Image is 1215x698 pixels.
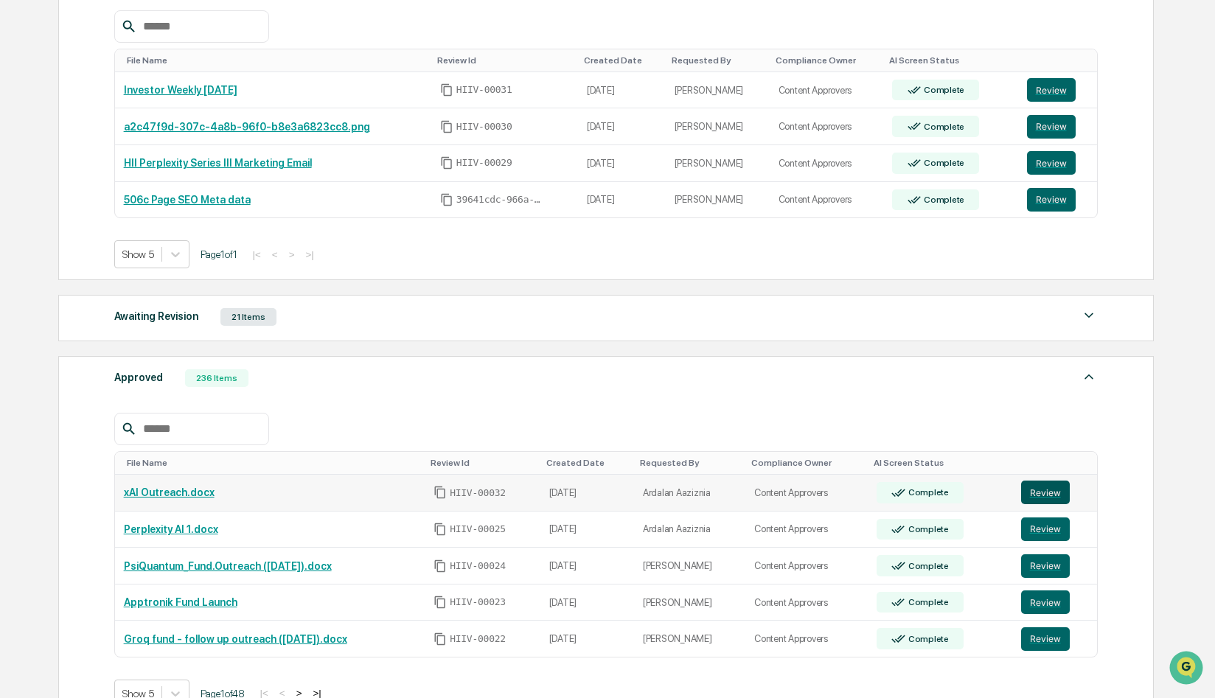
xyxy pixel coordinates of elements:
td: [PERSON_NAME] [634,584,745,621]
button: Review [1021,627,1070,651]
div: Toggle SortBy [889,55,1012,66]
span: Pylon [147,250,178,261]
div: Complete [905,524,949,534]
div: Start new chat [50,113,242,128]
span: Copy Id [434,596,447,609]
span: HIIV-00030 [456,121,512,133]
td: [DATE] [540,512,634,548]
a: Apptronik Fund Launch [124,596,237,608]
div: Toggle SortBy [751,458,862,468]
div: Complete [921,195,964,205]
td: Content Approvers [770,182,884,218]
span: HIIV-00025 [450,523,506,535]
div: Toggle SortBy [1030,55,1092,66]
div: Toggle SortBy [776,55,878,66]
td: Content Approvers [745,512,868,548]
img: caret [1080,307,1098,324]
div: Complete [905,634,949,644]
span: 39641cdc-966a-4e65-879f-2a6a777944d8 [456,194,545,206]
button: Review [1021,554,1070,578]
span: Copy Id [440,193,453,206]
button: Start new chat [251,117,268,135]
div: 🔎 [15,215,27,227]
td: Content Approvers [770,108,884,145]
td: Ardalan Aaziznia [634,512,745,548]
td: Ardalan Aaziznia [634,475,745,512]
a: Powered byPylon [104,249,178,261]
img: 1746055101610-c473b297-6a78-478c-a979-82029cc54cd1 [15,113,41,139]
td: [PERSON_NAME] [666,182,770,218]
td: [PERSON_NAME] [634,548,745,584]
span: Copy Id [434,486,447,499]
button: Review [1027,188,1076,212]
span: Data Lookup [29,214,93,228]
div: Complete [921,122,964,132]
div: We're offline, we'll be back soon [50,128,192,139]
div: Toggle SortBy [546,458,628,468]
div: 236 Items [185,369,248,387]
span: Preclearance [29,186,95,200]
a: 506c Page SEO Meta data [124,194,251,206]
span: HIIV-00029 [456,157,512,169]
td: Content Approvers [770,145,884,182]
span: HIIV-00022 [450,633,506,645]
div: 🖐️ [15,187,27,199]
button: Review [1027,151,1076,175]
a: 🗄️Attestations [101,180,189,206]
div: Toggle SortBy [640,458,739,468]
div: Toggle SortBy [127,458,419,468]
button: >| [301,248,318,261]
td: [PERSON_NAME] [666,108,770,145]
div: Complete [905,597,949,607]
a: Review [1021,481,1089,504]
div: Toggle SortBy [584,55,660,66]
td: [PERSON_NAME] [666,145,770,182]
button: Review [1027,115,1076,139]
td: Content Approvers [745,621,868,657]
a: Review [1021,590,1089,614]
span: Copy Id [440,120,453,133]
div: Complete [905,487,949,498]
button: |< [248,248,265,261]
span: Copy Id [434,632,447,646]
a: Perplexity AI 1.docx [124,523,218,535]
a: a2c47f9d-307c-4a8b-96f0-b8e3a6823cc8.png [124,121,370,133]
a: xAI Outreach.docx [124,486,215,498]
td: [PERSON_NAME] [666,72,770,109]
span: Copy Id [434,523,447,536]
td: Content Approvers [745,475,868,512]
iframe: Open customer support [1168,649,1208,689]
span: HIIV-00032 [450,487,506,499]
div: Complete [905,561,949,571]
div: 🗄️ [107,187,119,199]
span: HIIV-00031 [456,84,512,96]
a: Review [1027,151,1089,175]
td: Content Approvers [745,548,868,584]
div: Toggle SortBy [1024,458,1092,468]
div: Complete [921,158,964,168]
td: [DATE] [540,475,634,512]
a: HII Perplexity Series III Marketing Email [124,157,312,169]
img: caret [1080,368,1098,385]
button: Review [1027,78,1076,102]
button: Review [1021,590,1070,614]
td: [DATE] [540,548,634,584]
div: Toggle SortBy [437,55,572,66]
div: Approved [114,368,163,387]
a: PsiQuantum_Fund.Outreach ([DATE]).docx [124,560,332,572]
a: 🔎Data Lookup [9,208,99,234]
span: Copy Id [434,559,447,573]
a: Review [1027,115,1089,139]
td: [DATE] [578,182,666,218]
td: [DATE] [540,621,634,657]
td: [DATE] [578,145,666,182]
div: Awaiting Revision [114,307,198,326]
span: Page 1 of 1 [201,248,237,260]
td: [DATE] [540,584,634,621]
button: < [268,248,282,261]
td: [DATE] [578,108,666,145]
td: [PERSON_NAME] [634,621,745,657]
a: Review [1027,188,1089,212]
